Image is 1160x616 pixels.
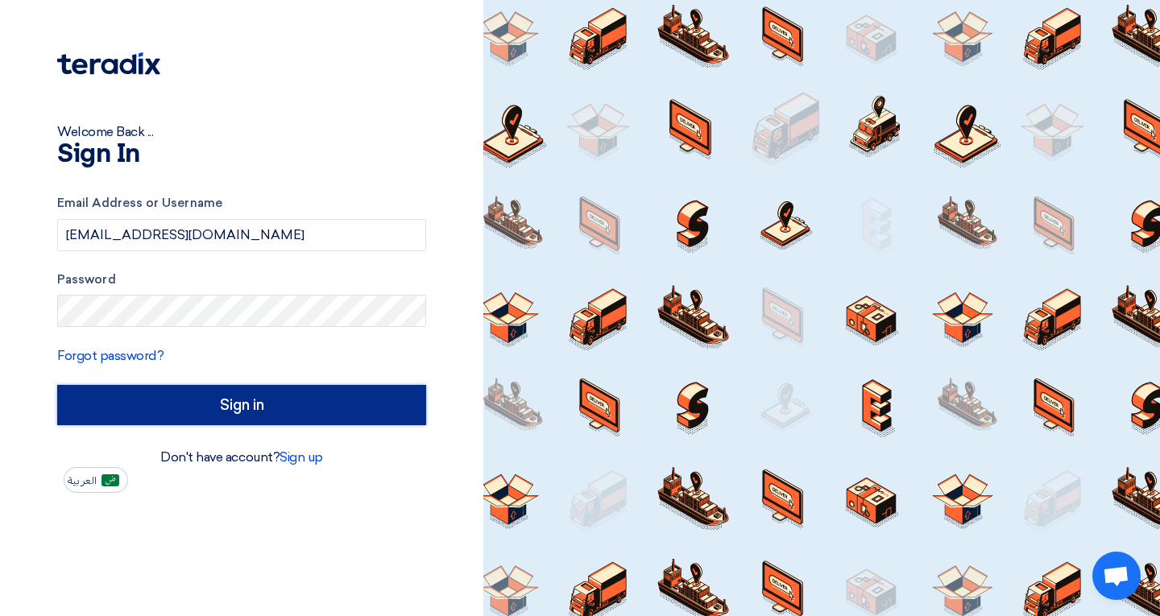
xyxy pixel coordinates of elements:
[57,385,426,425] input: Sign in
[101,474,119,486] img: ar-AR.png
[57,122,426,142] div: Welcome Back ...
[280,449,323,465] a: Sign up
[57,348,164,363] a: Forgot password?
[64,467,128,493] button: العربية
[57,448,426,467] div: Don't have account?
[57,271,426,289] label: Password
[57,142,426,167] h1: Sign In
[57,194,426,213] label: Email Address or Username
[57,219,426,251] input: Enter your business email or username
[1092,552,1141,600] div: Open chat
[57,52,160,75] img: Teradix logo
[68,475,97,486] span: العربية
